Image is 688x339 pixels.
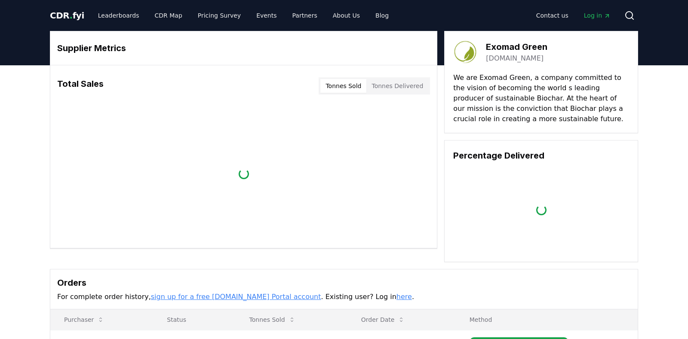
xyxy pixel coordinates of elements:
[529,8,617,23] nav: Main
[57,42,430,55] h3: Supplier Metrics
[320,79,366,93] button: Tonnes Sold
[577,8,617,23] a: Log in
[453,149,629,162] h3: Percentage Delivered
[57,311,111,328] button: Purchaser
[463,315,631,324] p: Method
[326,8,367,23] a: About Us
[148,8,189,23] a: CDR Map
[453,73,629,124] p: We are Exomad Green, a company committed to the vision of becoming the world s leading producer o...
[151,293,321,301] a: sign up for a free [DOMAIN_NAME] Portal account
[366,79,428,93] button: Tonnes Delivered
[354,311,412,328] button: Order Date
[453,40,477,64] img: Exomad Green-logo
[91,8,396,23] nav: Main
[57,77,104,95] h3: Total Sales
[57,292,631,302] p: For complete order history, . Existing user? Log in .
[535,204,547,216] div: loading
[191,8,248,23] a: Pricing Survey
[529,8,575,23] a: Contact us
[50,10,84,21] span: CDR fyi
[584,11,611,20] span: Log in
[70,10,73,21] span: .
[249,8,283,23] a: Events
[486,53,544,64] a: [DOMAIN_NAME]
[160,315,228,324] p: Status
[237,168,249,180] div: loading
[50,9,84,21] a: CDR.fyi
[369,8,396,23] a: Blog
[486,40,547,53] h3: Exomad Green
[243,311,302,328] button: Tonnes Sold
[57,276,631,289] h3: Orders
[91,8,146,23] a: Leaderboards
[396,293,412,301] a: here
[286,8,324,23] a: Partners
